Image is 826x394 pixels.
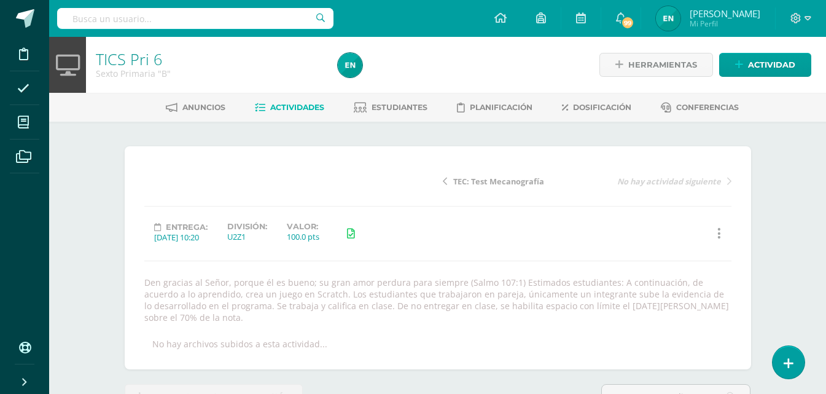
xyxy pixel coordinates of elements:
[453,176,544,187] span: TEC: Test Mecanografía
[690,7,760,20] span: [PERSON_NAME]
[227,231,267,242] div: U2Z1
[676,103,739,112] span: Conferencias
[154,232,208,243] div: [DATE] 10:20
[96,49,162,69] a: TICS Pri 6
[96,68,323,79] div: Sexto Primaria 'B'
[617,176,721,187] span: No hay actividad siguiente
[457,98,532,117] a: Planificación
[562,98,631,117] a: Dosificación
[96,50,323,68] h1: TICS Pri 6
[599,53,713,77] a: Herramientas
[372,103,427,112] span: Estudiantes
[287,231,319,242] div: 100.0 pts
[152,338,327,350] div: No hay archivos subidos a esta actividad...
[57,8,333,29] input: Busca un usuario...
[661,98,739,117] a: Conferencias
[182,103,225,112] span: Anuncios
[719,53,811,77] a: Actividad
[139,277,736,323] div: Den gracias al Señor, porque él es bueno; su gran amor perdura para siempre (Salmo 107:1) Estimad...
[656,6,680,31] img: 00bc85849806240248e66f61f9775644.png
[573,103,631,112] span: Dosificación
[255,98,324,117] a: Actividades
[443,175,587,187] a: TEC: Test Mecanografía
[621,16,634,30] span: 99
[690,18,760,29] span: Mi Perfil
[748,53,795,76] span: Actividad
[270,103,324,112] span: Actividades
[470,103,532,112] span: Planificación
[354,98,427,117] a: Estudiantes
[166,223,208,232] span: Entrega:
[227,222,267,231] label: División:
[338,53,362,77] img: 00bc85849806240248e66f61f9775644.png
[287,222,319,231] label: Valor:
[628,53,697,76] span: Herramientas
[166,98,225,117] a: Anuncios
